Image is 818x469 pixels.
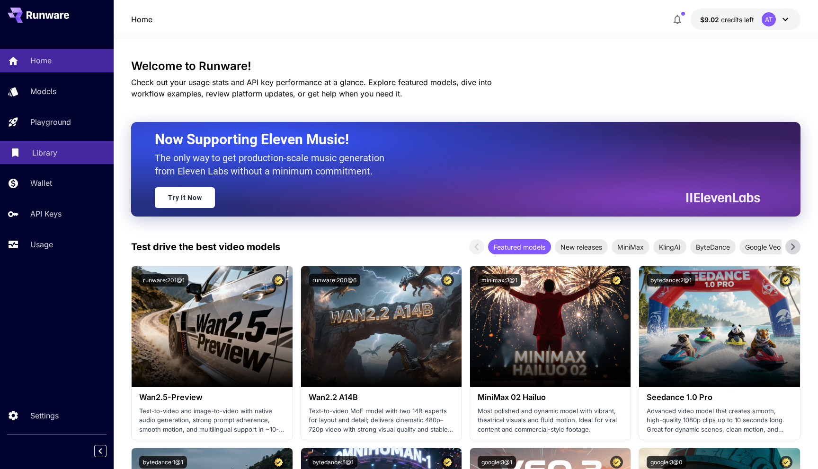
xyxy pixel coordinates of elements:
[131,78,492,98] span: Check out your usage stats and API key performance at a glance. Explore featured models, dive int...
[155,130,753,148] h2: Now Supporting Eleven Music!
[610,456,623,469] button: Certified Model – Vetted for best performance and includes a commercial license.
[780,456,792,469] button: Certified Model – Vetted for best performance and includes a commercial license.
[612,242,649,252] span: MiniMax
[690,239,736,254] div: ByteDance
[139,456,187,469] button: bytedance:1@1
[309,274,360,287] button: runware:200@6
[101,443,114,460] div: Collapse sidebar
[139,274,188,287] button: runware:201@1
[309,393,454,402] h3: Wan2.2 A14B
[139,407,285,434] p: Text-to-video and image-to-video with native audio generation, strong prompt adherence, smooth mo...
[139,393,285,402] h3: Wan2.5-Preview
[30,239,53,250] p: Usage
[653,242,686,252] span: KlingAI
[32,147,57,158] p: Library
[488,239,551,254] div: Featured models
[441,274,454,287] button: Certified Model – Vetted for best performance and includes a commercial license.
[488,242,551,252] span: Featured models
[30,116,71,128] p: Playground
[647,456,686,469] button: google:3@0
[131,14,152,25] nav: breadcrumb
[691,9,800,30] button: $9.0232AT
[441,456,454,469] button: Certified Model – Vetted for best performance and includes a commercial license.
[30,208,62,219] p: API Keys
[309,407,454,434] p: Text-to-video MoE model with two 14B experts for layout and detail; delivers cinematic 480p–720p ...
[478,407,623,434] p: Most polished and dynamic model with vibrant, theatrical visuals and fluid motion. Ideal for vira...
[30,410,59,421] p: Settings
[610,274,623,287] button: Certified Model – Vetted for best performance and includes a commercial license.
[132,266,292,387] img: alt
[612,239,649,254] div: MiniMax
[131,240,280,254] p: Test drive the best video models
[647,274,695,287] button: bytedance:2@1
[690,242,736,252] span: ByteDance
[700,15,754,25] div: $9.0232
[301,266,462,387] img: alt
[555,239,608,254] div: New releases
[639,266,800,387] img: alt
[309,456,357,469] button: bytedance:5@1
[780,274,792,287] button: Certified Model – Vetted for best performance and includes a commercial license.
[478,456,516,469] button: google:3@1
[478,393,623,402] h3: MiniMax 02 Hailuo
[739,239,786,254] div: Google Veo
[94,445,107,457] button: Collapse sidebar
[30,55,52,66] p: Home
[470,266,631,387] img: alt
[700,16,721,24] span: $9.02
[653,239,686,254] div: KlingAI
[739,242,786,252] span: Google Veo
[155,187,215,208] a: Try It Now
[647,393,792,402] h3: Seedance 1.0 Pro
[272,456,285,469] button: Certified Model – Vetted for best performance and includes a commercial license.
[272,274,285,287] button: Certified Model – Vetted for best performance and includes a commercial license.
[478,274,521,287] button: minimax:3@1
[30,86,56,97] p: Models
[555,242,608,252] span: New releases
[155,151,391,178] p: The only way to get production-scale music generation from Eleven Labs without a minimum commitment.
[762,12,776,26] div: AT
[30,177,52,189] p: Wallet
[721,16,754,24] span: credits left
[131,60,800,73] h3: Welcome to Runware!
[131,14,152,25] a: Home
[647,407,792,434] p: Advanced video model that creates smooth, high-quality 1080p clips up to 10 seconds long. Great f...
